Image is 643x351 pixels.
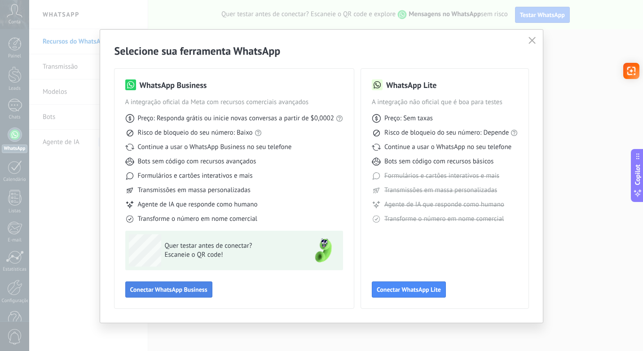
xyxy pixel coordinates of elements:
[384,114,433,123] span: Preço: Sem taxas
[384,200,504,209] span: Agente de IA que responde como humano
[384,128,509,137] span: Risco de bloqueio do seu número: Depende
[372,281,446,298] button: Conectar WhatsApp Lite
[138,200,258,209] span: Agente de IA que responde como humano
[138,157,256,166] span: Bots sem código com recursos avançados
[307,234,339,267] img: green-phone.png
[138,114,334,123] span: Preço: Responda grátis ou inicie novas conversas a partir de $0,0002
[130,286,207,293] span: Conectar WhatsApp Business
[633,165,642,185] span: Copilot
[165,250,296,259] span: Escaneie o QR code!
[165,241,296,250] span: Quer testar antes de conectar?
[115,44,529,58] h2: Selecione sua ferramenta WhatsApp
[372,98,518,107] span: A integração não oficial que é boa para testes
[138,143,292,152] span: Continue a usar o WhatsApp Business no seu telefone
[138,186,251,195] span: Transmissões em massa personalizadas
[384,186,497,195] span: Transmissões em massa personalizadas
[384,171,499,180] span: Formulários e cartões interativos e mais
[384,215,504,224] span: Transforme o número em nome comercial
[377,286,441,293] span: Conectar WhatsApp Lite
[386,79,436,91] h3: WhatsApp Lite
[384,157,493,166] span: Bots sem código com recursos básicos
[138,128,253,137] span: Risco de bloqueio do seu número: Baixo
[384,143,511,152] span: Continue a usar o WhatsApp no seu telefone
[140,79,207,91] h3: WhatsApp Business
[138,215,257,224] span: Transforme o número em nome comercial
[125,98,343,107] span: A integração oficial da Meta com recursos comerciais avançados
[125,281,212,298] button: Conectar WhatsApp Business
[138,171,253,180] span: Formulários e cartões interativos e mais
